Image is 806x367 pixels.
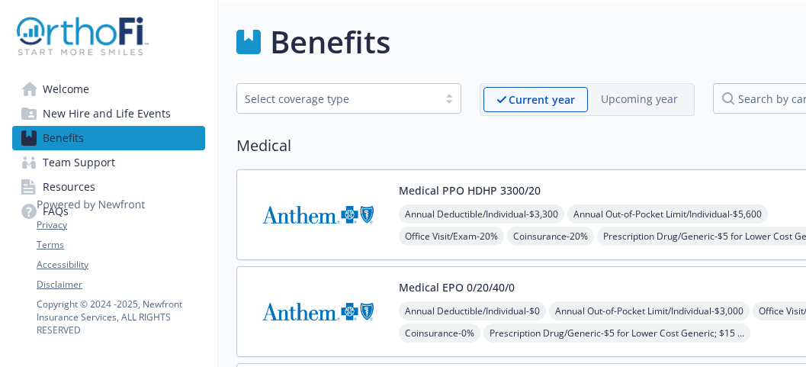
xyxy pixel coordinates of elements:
span: Benefits [43,126,84,150]
a: FAQs [12,199,205,224]
p: Copyright © 2024 - 2025 , Newfront Insurance Services, ALL RIGHTS RESERVED [37,298,204,336]
span: Welcome [43,77,89,101]
span: Team Support [43,150,115,175]
img: Anthem Blue Cross carrier logo [249,182,387,247]
span: Office Visit/Exam - 20% [399,227,504,246]
span: Coinsurance - 20% [507,227,594,246]
span: Coinsurance - 0% [399,324,480,343]
a: New Hire and Life Events [12,101,205,126]
img: Anthem Blue Cross carrier logo [249,279,387,344]
p: Current year [509,92,575,108]
span: New Hire and Life Events [43,101,171,126]
a: Privacy [37,218,204,232]
a: Benefits [12,126,205,150]
span: Annual Out-of-Pocket Limit/Individual - $3,000 [549,301,750,320]
span: Annual Deductible/Individual - $0 [399,301,546,320]
span: Annual Deductible/Individual - $3,300 [399,204,564,224]
a: Accessibility [37,258,204,272]
span: Annual Out-of-Pocket Limit/Individual - $5,600 [567,204,768,224]
button: Medical EPO 0/20/40/0 [399,279,515,295]
a: Resources [12,175,205,199]
span: Prescription Drug/Generic - $5 for Lower Cost Generic; $15 for Generic [483,324,750,343]
p: Upcoming year [601,91,678,107]
button: Medical PPO HDHP 3300/20 [399,182,541,198]
a: Disclaimer [37,278,204,291]
a: Team Support [12,150,205,175]
a: Terms [37,238,204,252]
span: Upcoming year [588,87,691,112]
div: Select coverage type [245,91,430,107]
a: Welcome [12,77,205,101]
h1: Benefits [270,19,390,65]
